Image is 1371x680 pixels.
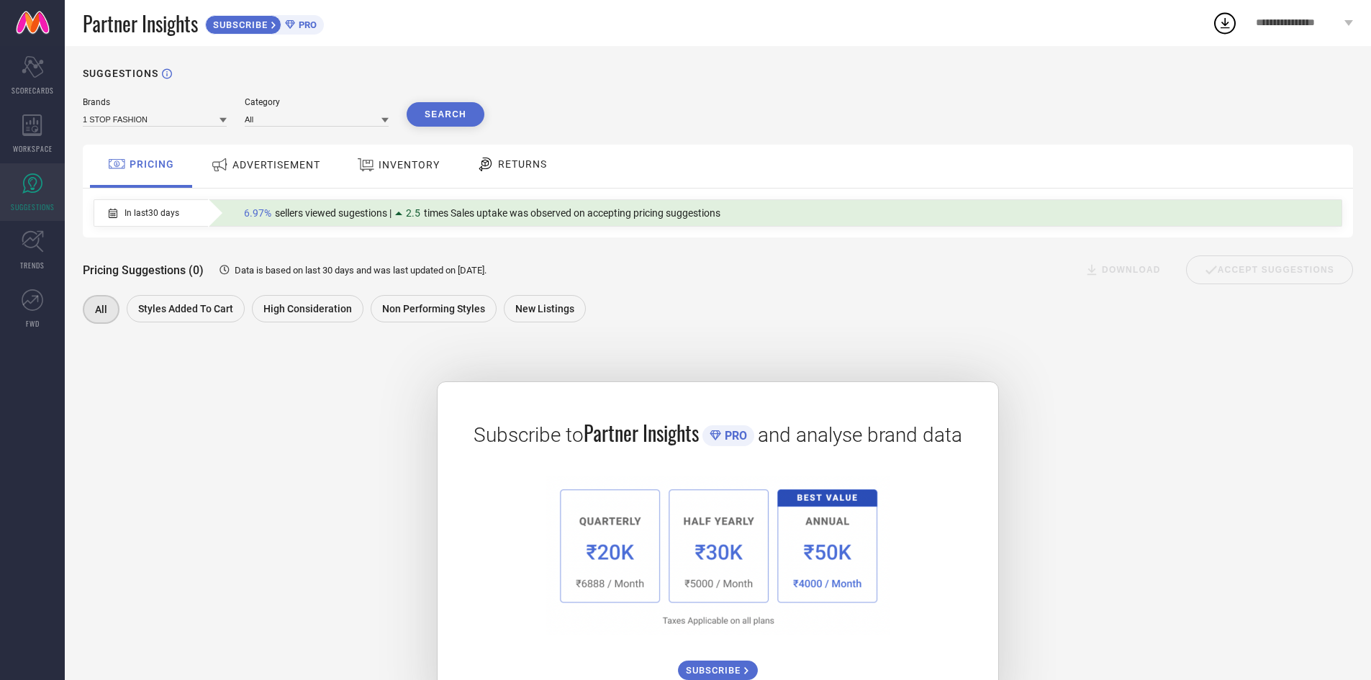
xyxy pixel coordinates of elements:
[244,207,271,219] span: 6.97%
[546,476,889,635] img: 1a6fb96cb29458d7132d4e38d36bc9c7.png
[245,97,389,107] div: Category
[678,650,758,680] a: SUBSCRIBE
[424,207,720,219] span: times Sales uptake was observed on accepting pricing suggestions
[130,158,174,170] span: PRICING
[275,207,392,219] span: sellers viewed sugestions |
[20,260,45,271] span: TRENDS
[12,85,54,96] span: SCORECARDS
[26,318,40,329] span: FWD
[686,665,744,676] span: SUBSCRIBE
[205,12,324,35] a: SUBSCRIBEPRO
[515,303,574,314] span: New Listings
[1212,10,1238,36] div: Open download list
[11,201,55,212] span: SUGGESTIONS
[584,418,699,448] span: Partner Insights
[379,159,440,171] span: INVENTORY
[721,429,747,443] span: PRO
[406,207,420,219] span: 2.5
[13,143,53,154] span: WORKSPACE
[232,159,320,171] span: ADVERTISEMENT
[83,263,204,277] span: Pricing Suggestions (0)
[206,19,271,30] span: SUBSCRIBE
[382,303,485,314] span: Non Performing Styles
[1186,255,1353,284] div: Accept Suggestions
[263,303,352,314] span: High Consideration
[95,304,107,315] span: All
[83,97,227,107] div: Brands
[498,158,547,170] span: RETURNS
[138,303,233,314] span: Styles Added To Cart
[83,68,158,79] h1: SUGGESTIONS
[125,208,179,218] span: In last 30 days
[758,423,962,447] span: and analyse brand data
[235,265,487,276] span: Data is based on last 30 days and was last updated on [DATE] .
[83,9,198,38] span: Partner Insights
[237,204,728,222] div: Percentage of sellers who have viewed suggestions for the current Insight Type
[407,102,484,127] button: Search
[474,423,584,447] span: Subscribe to
[295,19,317,30] span: PRO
